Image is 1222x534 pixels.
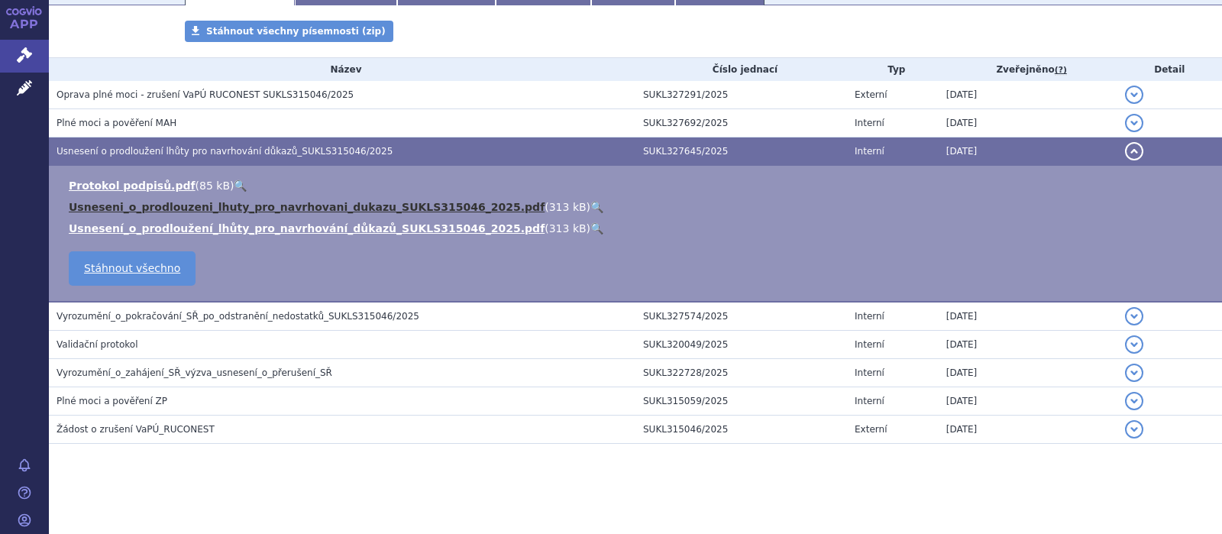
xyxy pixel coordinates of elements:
[939,416,1117,444] td: [DATE]
[549,222,587,235] span: 313 kB
[855,396,884,406] span: Interní
[635,81,847,109] td: SUKL327291/2025
[847,58,939,81] th: Typ
[57,118,176,128] span: Plné moci a pověření MAH
[1125,335,1143,354] button: detail
[69,180,196,192] a: Protokol podpisů.pdf
[1125,307,1143,325] button: detail
[590,222,603,235] a: 🔍
[1125,364,1143,382] button: detail
[855,424,887,435] span: Externí
[939,138,1117,166] td: [DATE]
[635,416,847,444] td: SUKL315046/2025
[1125,114,1143,132] button: detail
[69,201,545,213] a: Usneseni_o_prodlouzeni_lhuty_pro_navrhovani_dukazu_SUKLS315046_2025.pdf
[855,89,887,100] span: Externí
[635,387,847,416] td: SUKL315059/2025
[57,311,419,322] span: Vyrozumění_o_pokračování_SŘ_po_odstranění_nedostatků_SUKLS315046/2025
[635,331,847,359] td: SUKL320049/2025
[939,109,1117,138] td: [DATE]
[549,201,587,213] span: 313 kB
[69,251,196,286] a: Stáhnout všechno
[939,359,1117,387] td: [DATE]
[855,118,884,128] span: Interní
[635,109,847,138] td: SUKL327692/2025
[939,58,1117,81] th: Zveřejněno
[57,339,138,350] span: Validační protokol
[69,222,545,235] a: Usnesení_o_prodloužení_lhůty_pro_navrhování_důkazů_SUKLS315046_2025.pdf
[939,331,1117,359] td: [DATE]
[1055,65,1067,76] abbr: (?)
[234,180,247,192] a: 🔍
[69,199,1207,215] li: ( )
[206,26,386,37] span: Stáhnout všechny písemnosti (zip)
[57,146,393,157] span: Usnesení o prodloužení lhůty pro navrhování důkazů_SUKLS315046/2025
[939,302,1117,331] td: [DATE]
[855,146,884,157] span: Interní
[855,311,884,322] span: Interní
[855,339,884,350] span: Interní
[939,387,1117,416] td: [DATE]
[57,367,332,378] span: Vyrozumění_o_zahájení_SŘ_výzva_usnesení_o_přerušení_SŘ
[635,138,847,166] td: SUKL327645/2025
[57,89,354,100] span: Oprava plné moci - zrušení VaPÚ RUCONEST SUKLS315046/2025
[635,58,847,81] th: Číslo jednací
[939,81,1117,109] td: [DATE]
[635,359,847,387] td: SUKL322728/2025
[185,21,393,42] a: Stáhnout všechny písemnosti (zip)
[1125,142,1143,160] button: detail
[1117,58,1222,81] th: Detail
[855,367,884,378] span: Interní
[199,180,230,192] span: 85 kB
[57,396,167,406] span: Plné moci a pověření ZP
[1125,86,1143,104] button: detail
[69,178,1207,193] li: ( )
[49,58,635,81] th: Název
[1125,392,1143,410] button: detail
[635,302,847,331] td: SUKL327574/2025
[69,221,1207,236] li: ( )
[57,424,215,435] span: Žádost o zrušení VaPÚ_RUCONEST
[590,201,603,213] a: 🔍
[1125,420,1143,439] button: detail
